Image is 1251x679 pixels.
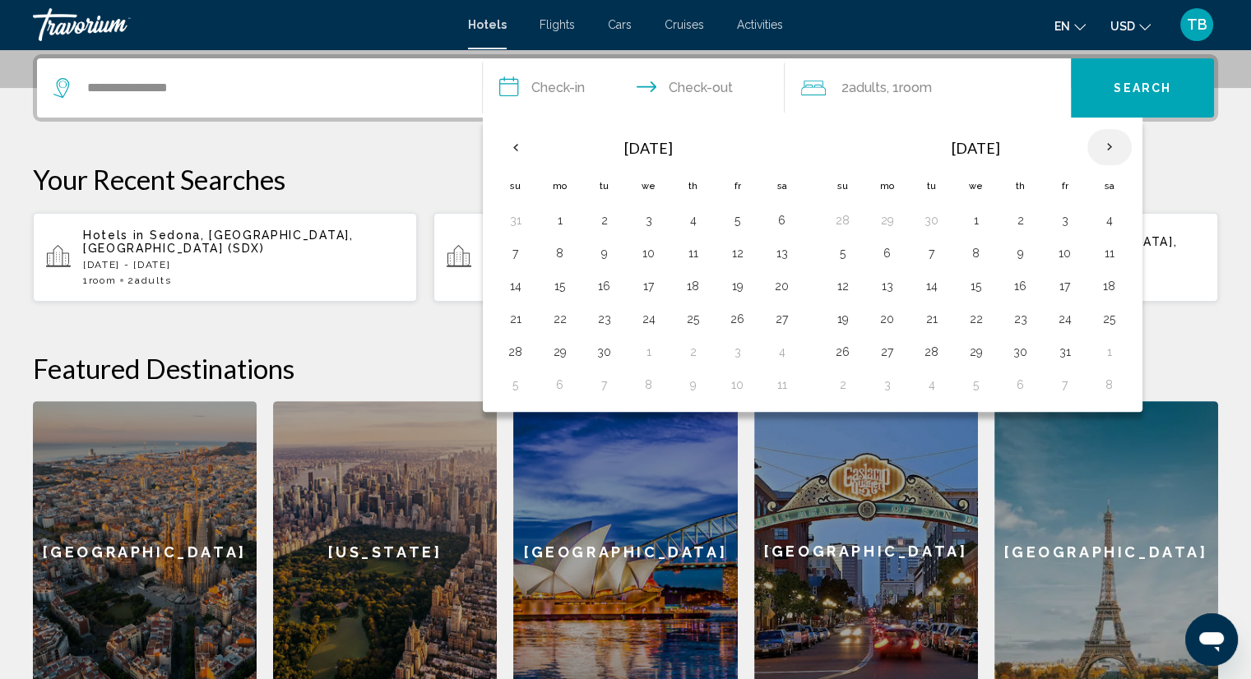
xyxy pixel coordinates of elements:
[591,242,618,265] button: Day 9
[503,242,529,265] button: Day 7
[135,275,171,286] span: Adults
[1052,373,1078,396] button: Day 7
[33,352,1218,385] h2: Featured Destinations
[874,209,901,232] button: Day 29
[919,340,945,363] button: Day 28
[1096,242,1123,265] button: Day 11
[680,373,707,396] button: Day 9
[483,58,785,118] button: Check in and out dates
[963,242,989,265] button: Day 8
[1087,128,1132,166] button: Next month
[1114,82,1171,95] span: Search
[963,275,989,298] button: Day 15
[725,275,751,298] button: Day 19
[636,275,662,298] button: Day 17
[1008,209,1034,232] button: Day 2
[680,275,707,298] button: Day 18
[830,275,856,298] button: Day 12
[919,242,945,265] button: Day 7
[1008,307,1034,330] button: Day 23
[591,275,618,298] button: Day 16
[1175,7,1218,42] button: User Menu
[680,209,707,232] button: Day 4
[636,242,662,265] button: Day 10
[33,8,452,41] a: Travorium
[725,307,751,330] button: Day 26
[1096,307,1123,330] button: Day 25
[725,242,751,265] button: Day 12
[1052,307,1078,330] button: Day 24
[1052,275,1078,298] button: Day 17
[886,76,931,99] span: , 1
[591,340,618,363] button: Day 30
[1096,209,1123,232] button: Day 4
[874,242,901,265] button: Day 6
[1071,58,1214,118] button: Search
[83,229,354,255] span: Sedona, [GEOGRAPHIC_DATA], [GEOGRAPHIC_DATA] (SDX)
[636,307,662,330] button: Day 24
[848,80,886,95] span: Adults
[769,373,795,396] button: Day 11
[830,209,856,232] button: Day 28
[591,209,618,232] button: Day 2
[919,209,945,232] button: Day 30
[737,18,783,31] span: Activities
[1096,275,1123,298] button: Day 18
[1054,20,1070,33] span: en
[898,80,931,95] span: Room
[1054,14,1086,38] button: Change language
[503,340,529,363] button: Day 28
[636,373,662,396] button: Day 8
[547,340,573,363] button: Day 29
[1052,209,1078,232] button: Day 3
[547,242,573,265] button: Day 8
[83,229,145,242] span: Hotels in
[608,18,632,31] span: Cars
[830,242,856,265] button: Day 5
[1185,613,1238,666] iframe: Button to launch messaging window
[963,209,989,232] button: Day 1
[1110,14,1151,38] button: Change currency
[841,76,886,99] span: 2
[127,275,171,286] span: 2
[785,58,1071,118] button: Travelers: 2 adults, 0 children
[680,242,707,265] button: Day 11
[830,340,856,363] button: Day 26
[1052,242,1078,265] button: Day 10
[433,212,818,303] button: Hotels in [GEOGRAPHIC_DATA], [GEOGRAPHIC_DATA], [GEOGRAPHIC_DATA] (MYR)[DATE] - [DATE]1Room2Adults
[547,275,573,298] button: Day 15
[1096,373,1123,396] button: Day 8
[1008,340,1034,363] button: Day 30
[1052,340,1078,363] button: Day 31
[963,307,989,330] button: Day 22
[725,209,751,232] button: Day 5
[1110,20,1135,33] span: USD
[1187,16,1207,33] span: TB
[919,307,945,330] button: Day 21
[493,128,538,166] button: Previous month
[33,163,1218,196] p: Your Recent Searches
[919,275,945,298] button: Day 14
[89,275,117,286] span: Room
[538,128,760,168] th: [DATE]
[874,275,901,298] button: Day 13
[468,18,507,31] a: Hotels
[591,373,618,396] button: Day 7
[769,242,795,265] button: Day 13
[769,209,795,232] button: Day 6
[874,340,901,363] button: Day 27
[503,209,529,232] button: Day 31
[503,275,529,298] button: Day 14
[680,307,707,330] button: Day 25
[725,340,751,363] button: Day 3
[547,209,573,232] button: Day 1
[1008,373,1034,396] button: Day 6
[33,212,417,303] button: Hotels in Sedona, [GEOGRAPHIC_DATA], [GEOGRAPHIC_DATA] (SDX)[DATE] - [DATE]1Room2Adults
[1008,242,1034,265] button: Day 9
[37,58,1214,118] div: Search widget
[769,340,795,363] button: Day 4
[540,18,575,31] a: Flights
[680,340,707,363] button: Day 2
